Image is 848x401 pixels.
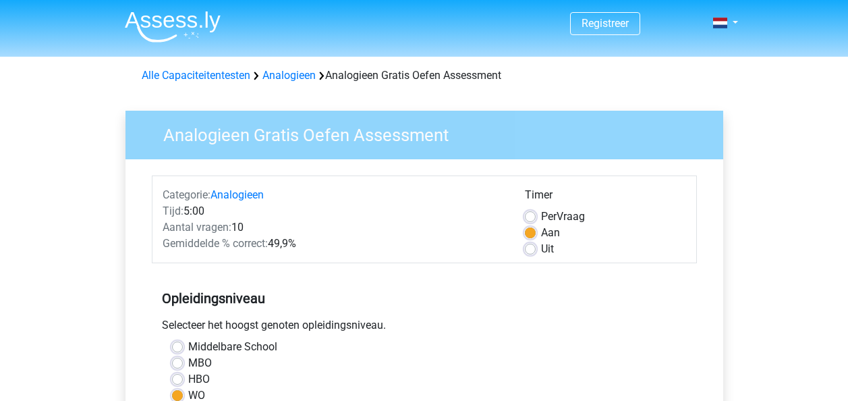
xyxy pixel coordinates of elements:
[163,221,231,234] span: Aantal vragen:
[541,209,585,225] label: Vraag
[163,237,268,250] span: Gemiddelde % correct:
[142,69,250,82] a: Alle Capaciteitentesten
[152,317,697,339] div: Selecteer het hoogst genoten opleidingsniveau.
[541,210,557,223] span: Per
[125,11,221,43] img: Assessly
[136,68,712,84] div: Analogieen Gratis Oefen Assessment
[163,188,210,201] span: Categorie:
[163,205,183,217] span: Tijd:
[188,339,277,355] label: Middelbare School
[152,236,515,252] div: 49,9%
[541,225,560,241] label: Aan
[525,187,686,209] div: Timer
[188,371,210,387] label: HBO
[262,69,316,82] a: Analogieen
[152,219,515,236] div: 10
[162,285,687,312] h5: Opleidingsniveau
[152,203,515,219] div: 5:00
[541,241,554,257] label: Uit
[147,119,713,146] h3: Analogieen Gratis Oefen Assessment
[582,17,629,30] a: Registreer
[210,188,264,201] a: Analogieen
[188,355,212,371] label: MBO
